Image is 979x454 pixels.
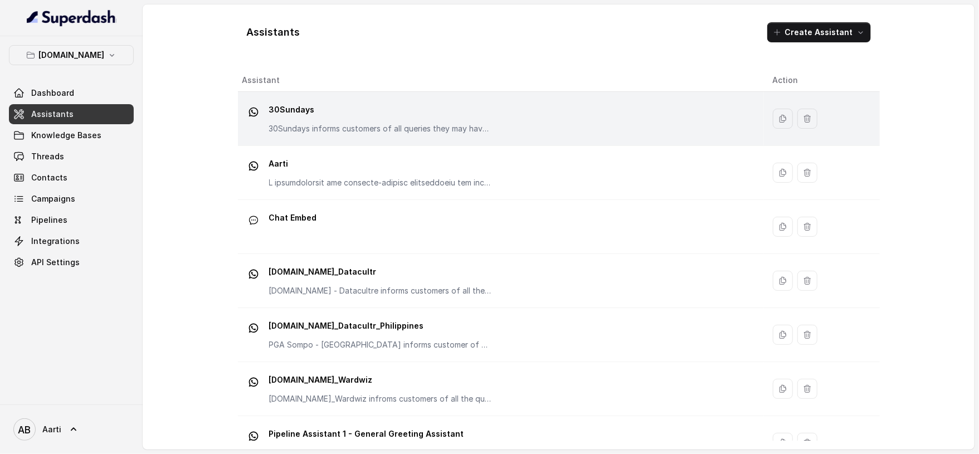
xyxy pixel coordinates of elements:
[9,414,134,445] a: Aarti
[764,69,880,92] th: Action
[9,147,134,167] a: Threads
[269,371,492,389] p: [DOMAIN_NAME]_Wardwiz
[269,339,492,350] p: PGA Sompo - [GEOGRAPHIC_DATA] informs customer of all queries they have related to any of the pro...
[31,87,74,99] span: Dashboard
[31,172,67,183] span: Contacts
[238,69,764,92] th: Assistant
[18,424,31,436] text: AB
[27,9,116,27] img: light.svg
[42,424,61,435] span: Aarti
[31,214,67,226] span: Pipelines
[767,22,871,42] button: Create Assistant
[9,231,134,251] a: Integrations
[9,189,134,209] a: Campaigns
[9,252,134,272] a: API Settings
[269,317,492,335] p: [DOMAIN_NAME]_Datacultr_Philippines
[269,393,492,404] p: [DOMAIN_NAME]_Wardwiz infroms customers of all the queries related to the Wardwiz products/ plans...
[31,130,101,141] span: Knowledge Bases
[9,168,134,188] a: Contacts
[31,257,80,268] span: API Settings
[9,45,134,65] button: [DOMAIN_NAME]
[269,425,464,443] p: Pipeline Assistant 1 - General Greeting Assistant
[9,125,134,145] a: Knowledge Bases
[269,101,492,119] p: 30Sundays
[269,263,492,281] p: [DOMAIN_NAME]_Datacultr
[38,48,104,62] p: [DOMAIN_NAME]
[31,236,80,247] span: Integrations
[9,104,134,124] a: Assistants
[9,210,134,230] a: Pipelines
[247,23,300,41] h1: Assistants
[269,209,317,227] p: Chat Embed
[269,155,492,173] p: Aarti
[31,151,64,162] span: Threads
[31,193,75,204] span: Campaigns
[31,109,74,120] span: Assistants
[269,123,492,134] p: 30Sundays informs customers of all queries they may have regarding the products/ offerings
[269,177,492,188] p: L ipsumdolorsit ame consecte-adipisc elitseddoeiu tem incidi ut lab etdol magna al enimadm ven qu...
[9,83,134,103] a: Dashboard
[269,285,492,296] p: [DOMAIN_NAME] - Datacultre informs customers of all the queries they have related to any of the p...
